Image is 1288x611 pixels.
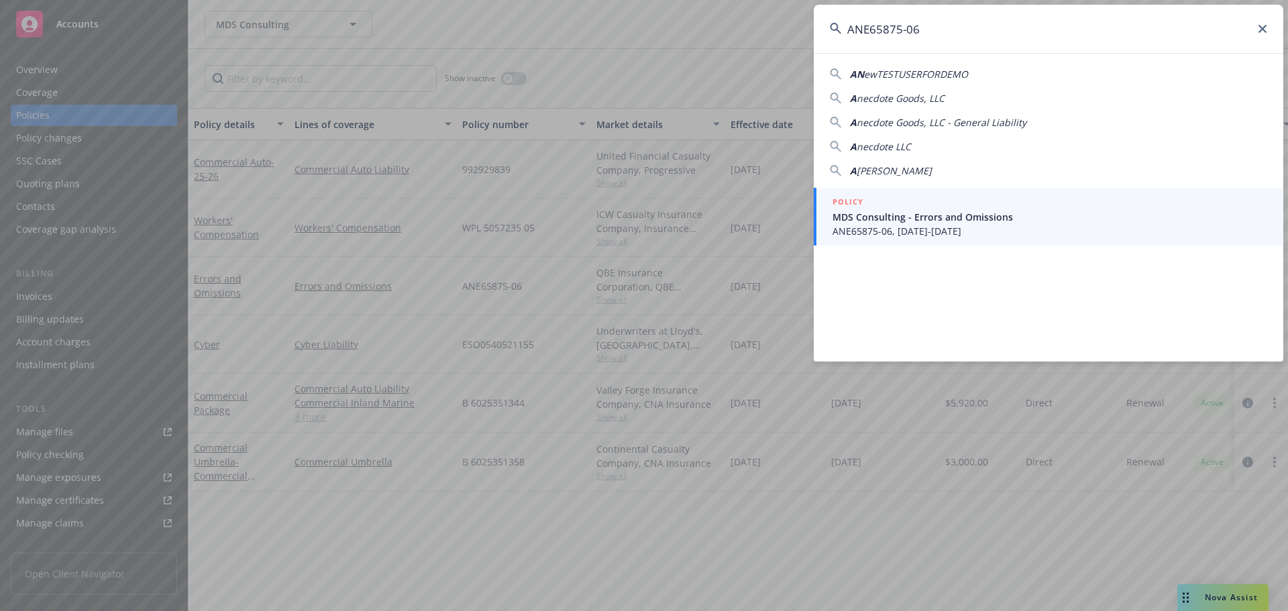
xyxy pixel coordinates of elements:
span: necdote Goods, LLC [857,92,945,105]
a: POLICYMDS Consulting - Errors and OmissionsANE65875-06, [DATE]-[DATE] [814,188,1283,245]
span: necdote Goods, LLC - General Liability [857,116,1026,129]
span: A [850,140,857,153]
span: [PERSON_NAME] [857,164,932,177]
span: ewTESTUSERFORDEMO [864,68,968,80]
span: A [850,116,857,129]
input: Search... [814,5,1283,53]
span: AN [850,68,864,80]
span: ANE65875-06, [DATE]-[DATE] [833,224,1267,238]
h5: POLICY [833,195,863,209]
span: MDS Consulting - Errors and Omissions [833,210,1267,224]
span: A [850,164,857,177]
span: A [850,92,857,105]
span: necdote LLC [857,140,911,153]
